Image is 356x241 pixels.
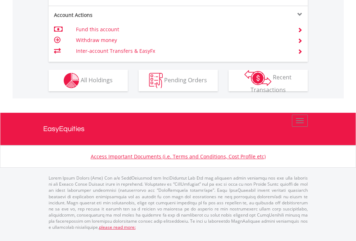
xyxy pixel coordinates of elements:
[49,175,308,230] p: Lorem Ipsum Dolors (Ame) Con a/e SeddOeiusmod tem InciDiduntut Lab Etd mag aliquaen admin veniamq...
[49,11,178,19] div: Account Actions
[81,76,113,84] span: All Holdings
[43,113,313,145] a: EasyEquities
[149,73,163,88] img: pending_instructions-wht.png
[76,35,289,46] td: Withdraw money
[76,46,289,56] td: Inter-account Transfers & EasyFx
[76,24,289,35] td: Fund this account
[244,70,271,86] img: transactions-zar-wht.png
[164,76,207,84] span: Pending Orders
[139,70,218,91] button: Pending Orders
[229,70,308,91] button: Recent Transactions
[49,70,128,91] button: All Holdings
[91,153,266,160] a: Access Important Documents (i.e. Terms and Conditions, Cost Profile etc)
[99,224,136,230] a: please read more:
[64,73,79,88] img: holdings-wht.png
